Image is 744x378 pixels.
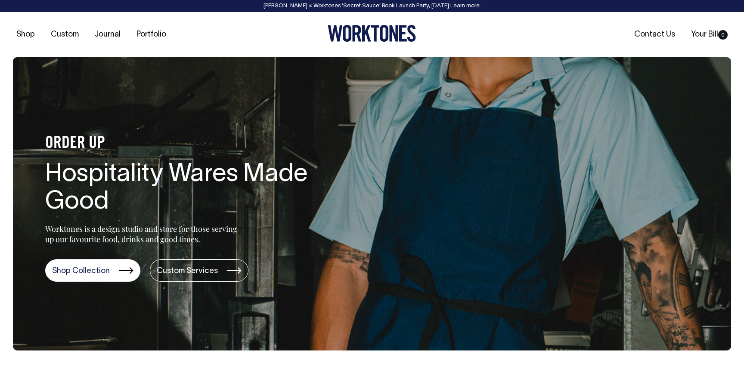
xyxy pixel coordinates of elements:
a: Your Bill0 [688,28,731,42]
a: Custom Services [150,259,248,282]
a: Shop Collection [45,259,140,282]
p: Worktones is a design studio and store for those serving up our favourite food, drinks and good t... [45,224,241,244]
a: Journal [91,28,124,42]
div: [PERSON_NAME] × Worktones ‘Secret Sauce’ Book Launch Party, [DATE]. . [9,3,735,9]
a: Contact Us [631,28,679,42]
h1: Hospitality Wares Made Good [45,161,321,216]
a: Learn more [450,3,480,9]
a: Shop [13,28,38,42]
a: Portfolio [133,28,170,42]
span: 0 [718,30,728,40]
a: Custom [47,28,82,42]
h4: ORDER UP [45,135,321,153]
